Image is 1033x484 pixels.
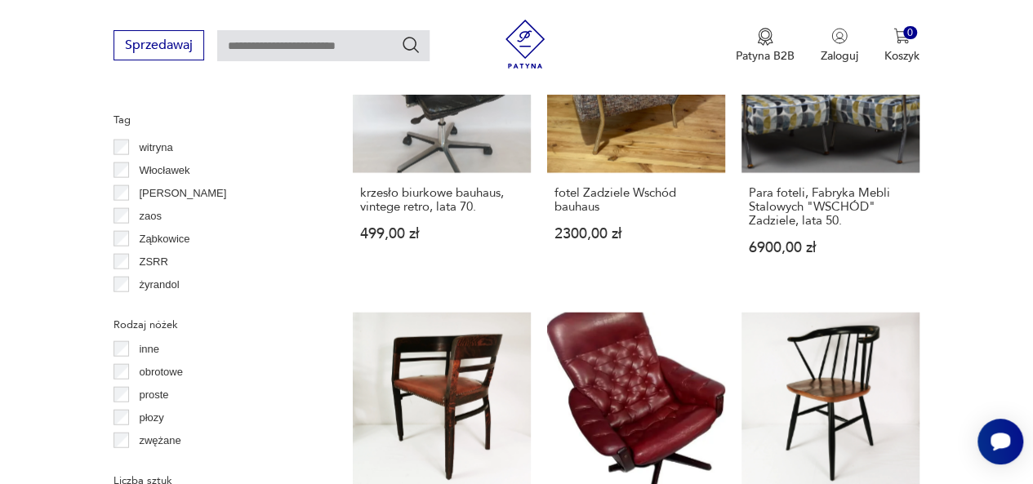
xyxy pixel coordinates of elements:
[114,111,314,129] p: Tag
[749,186,912,228] h3: Para foteli, Fabryka Mebli Stalowych "WSCHÓD" Zadziele, lata 50.
[903,26,917,40] div: 0
[360,186,523,214] h3: krzesło biurkowe bauhaus, vintege retro, lata 70.
[114,41,204,52] a: Sprzedawaj
[736,28,795,64] button: Patyna B2B
[139,207,161,225] p: zaos
[736,28,795,64] a: Ikona medaluPatyna B2B
[139,363,182,381] p: obrotowe
[139,276,179,294] p: żyrandol
[821,28,858,64] button: Zaloguj
[736,48,795,64] p: Patyna B2B
[554,227,718,241] p: 2300,00 zł
[360,227,523,241] p: 499,00 zł
[139,184,226,202] p: [PERSON_NAME]
[401,35,421,55] button: Szukaj
[821,48,858,64] p: Zaloguj
[749,241,912,255] p: 6900,00 zł
[114,30,204,60] button: Sprzedawaj
[139,432,180,450] p: zwężane
[139,386,168,404] p: proste
[554,186,718,214] h3: fotel Zadziele Wschód bauhaus
[757,28,773,46] img: Ikona medalu
[977,419,1023,464] iframe: Smartsupp widget button
[139,162,189,180] p: Włocławek
[831,28,848,44] img: Ikonka użytkownika
[893,28,910,44] img: Ikona koszyka
[139,230,189,248] p: Ząbkowice
[884,28,919,64] button: 0Koszyk
[139,340,159,358] p: inne
[139,139,172,157] p: witryna
[139,253,167,271] p: ZSRR
[501,20,550,69] img: Patyna - sklep z meblami i dekoracjami vintage
[139,409,163,427] p: płozy
[884,48,919,64] p: Koszyk
[114,316,314,334] p: Rodzaj nóżek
